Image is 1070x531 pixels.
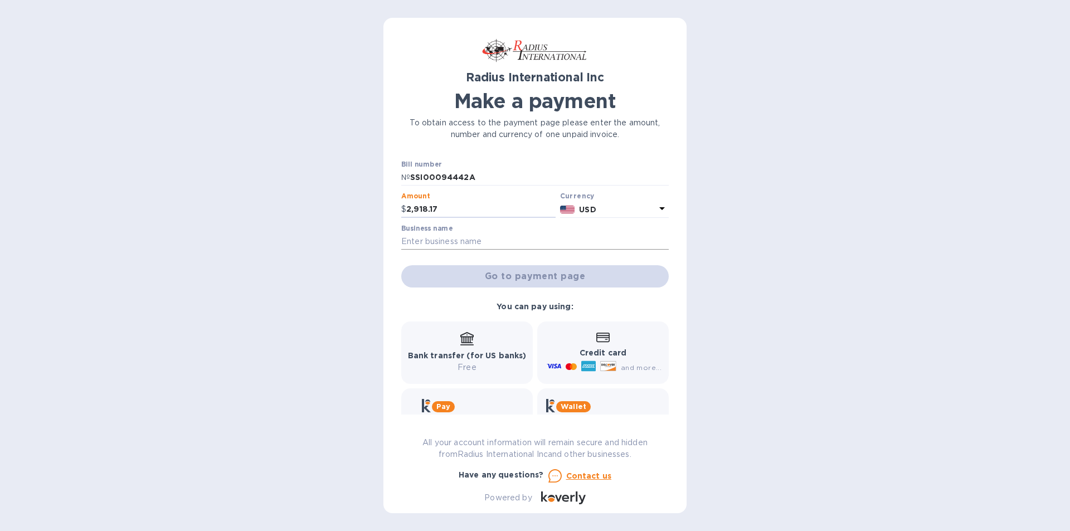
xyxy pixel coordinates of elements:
[408,351,527,360] b: Bank transfer (for US banks)
[579,205,596,214] b: USD
[401,117,669,140] p: To obtain access to the payment page please enter the amount, number and currency of one unpaid i...
[408,362,527,373] p: Free
[566,471,612,480] u: Contact us
[560,192,595,200] b: Currency
[401,225,453,232] label: Business name
[580,348,626,357] b: Credit card
[401,161,441,168] label: Bill number
[561,402,586,411] b: Wallet
[401,193,430,200] label: Amount
[484,492,532,504] p: Powered by
[401,233,669,250] input: Enter business name
[401,203,406,215] p: $
[401,437,669,460] p: All your account information will remain secure and hidden from Radius International Inc and othe...
[436,402,450,411] b: Pay
[621,363,662,372] span: and more...
[401,172,410,183] p: №
[410,169,669,186] input: Enter bill number
[560,206,575,213] img: USD
[459,470,544,479] b: Have any questions?
[401,89,669,113] h1: Make a payment
[406,201,556,218] input: 0.00
[466,70,604,84] b: Radius International Inc
[497,302,573,311] b: You can pay using:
